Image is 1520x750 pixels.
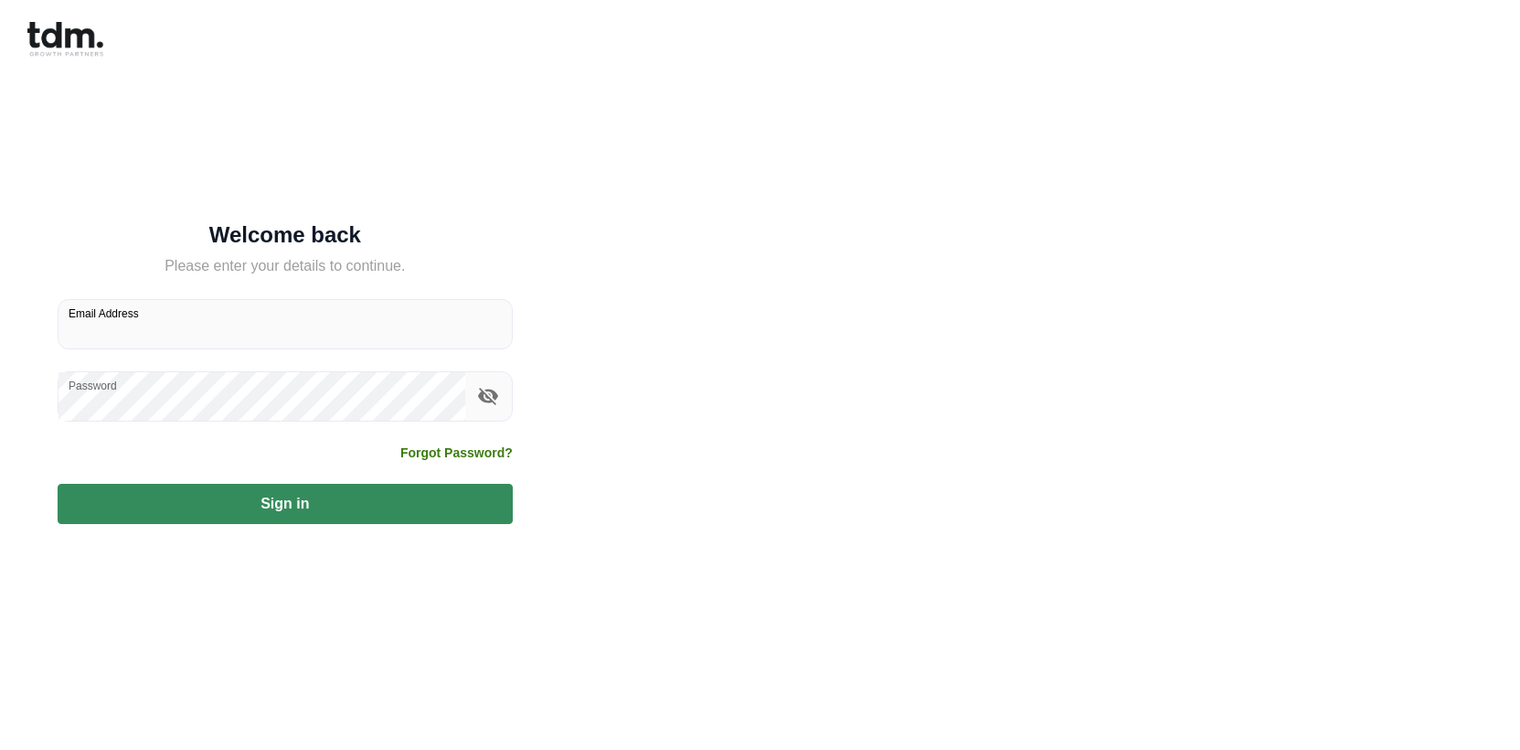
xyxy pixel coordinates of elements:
label: Email Address [69,305,139,321]
h5: Welcome back [58,226,513,244]
h5: Please enter your details to continue. [58,255,513,277]
a: Forgot Password? [400,444,513,462]
label: Password [69,378,117,393]
button: toggle password visibility [473,380,504,412]
button: Sign in [58,484,513,524]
